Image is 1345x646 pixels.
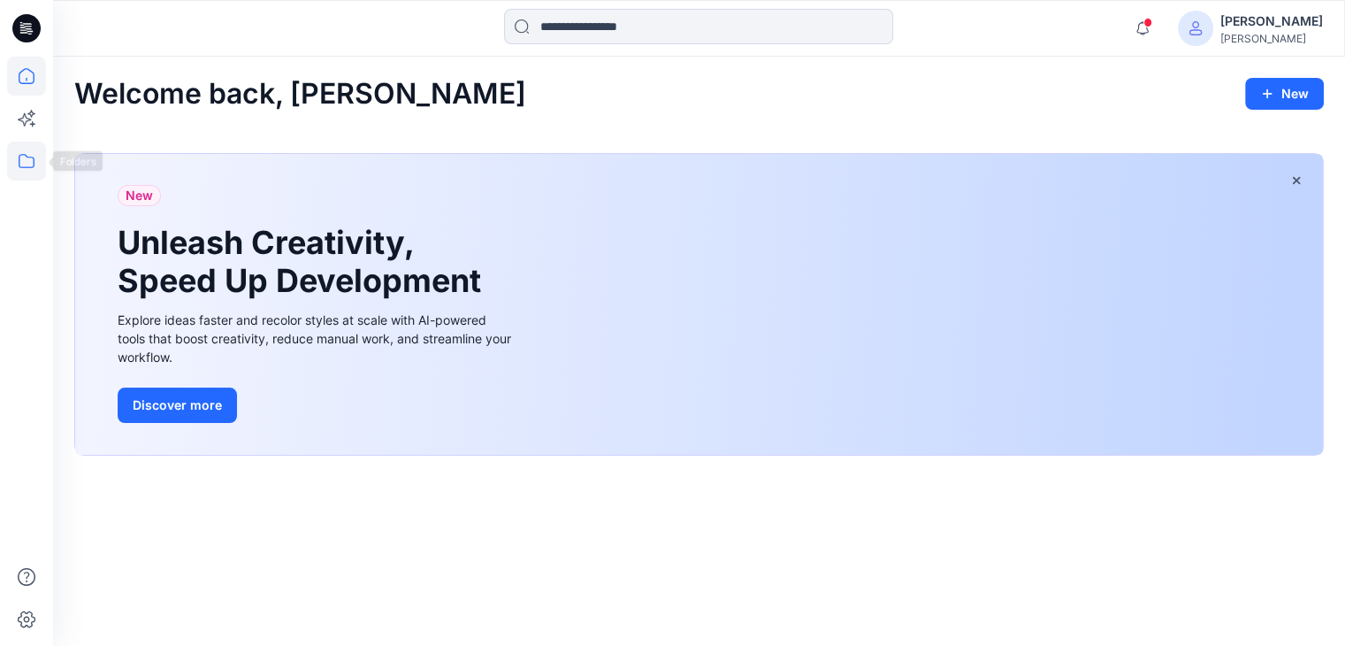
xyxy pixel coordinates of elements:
h1: Unleash Creativity, Speed Up Development [118,224,489,300]
h2: Welcome back, [PERSON_NAME] [74,78,526,111]
div: [PERSON_NAME] [1220,11,1323,32]
a: Discover more [118,388,516,423]
svg: avatar [1188,21,1203,35]
div: [PERSON_NAME] [1220,32,1323,45]
span: New [126,185,153,206]
button: Discover more [118,388,237,423]
button: New [1245,78,1324,110]
div: Explore ideas faster and recolor styles at scale with AI-powered tools that boost creativity, red... [118,311,516,366]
